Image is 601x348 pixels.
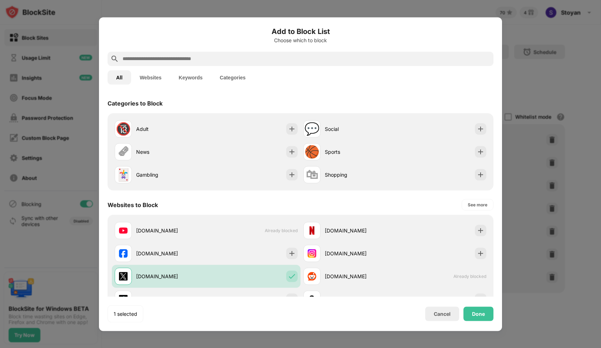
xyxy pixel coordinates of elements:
[325,295,395,303] div: [DOMAIN_NAME]
[119,226,128,235] img: favicons
[136,250,206,257] div: [DOMAIN_NAME]
[119,249,128,258] img: favicons
[325,171,395,178] div: Shopping
[136,295,206,303] div: [DOMAIN_NAME]
[325,273,395,280] div: [DOMAIN_NAME]
[136,148,206,156] div: News
[119,295,128,303] img: favicons
[308,272,316,280] img: favicons
[108,99,163,107] div: Categories to Block
[131,70,170,84] button: Websites
[453,274,486,279] span: Already blocked
[265,228,298,233] span: Already blocked
[306,167,318,182] div: 🛍
[136,273,206,280] div: [DOMAIN_NAME]
[472,311,485,317] div: Done
[114,310,137,317] div: 1 selected
[110,54,119,63] img: search.svg
[117,144,129,159] div: 🗞
[108,26,493,36] h6: Add to Block List
[325,125,395,133] div: Social
[325,250,395,257] div: [DOMAIN_NAME]
[119,272,128,280] img: favicons
[170,70,211,84] button: Keywords
[211,70,254,84] button: Categories
[308,226,316,235] img: favicons
[108,70,131,84] button: All
[304,144,319,159] div: 🏀
[325,148,395,156] div: Sports
[136,227,206,234] div: [DOMAIN_NAME]
[108,37,493,43] div: Choose which to block
[116,122,131,136] div: 🔞
[304,122,319,136] div: 💬
[434,311,451,317] div: Cancel
[468,201,487,208] div: See more
[308,249,316,258] img: favicons
[325,227,395,234] div: [DOMAIN_NAME]
[136,171,206,178] div: Gambling
[308,295,316,303] img: favicons
[108,201,158,208] div: Websites to Block
[136,125,206,133] div: Adult
[116,167,131,182] div: 🃏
